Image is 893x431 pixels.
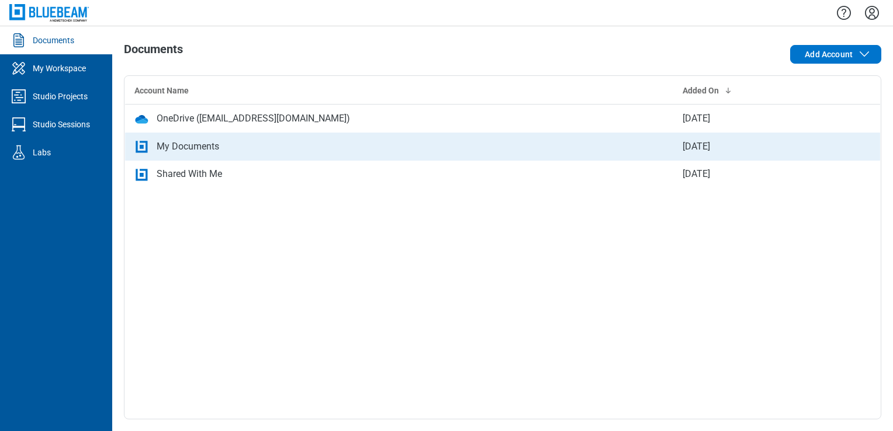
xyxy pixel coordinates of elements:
[673,105,825,133] td: [DATE]
[673,161,825,189] td: [DATE]
[9,87,28,106] svg: Studio Projects
[863,3,881,23] button: Settings
[33,62,86,74] div: My Workspace
[33,147,51,158] div: Labs
[157,112,350,126] div: OneDrive ([EMAIL_ADDRESS][DOMAIN_NAME])
[33,91,88,102] div: Studio Projects
[805,48,853,60] span: Add Account
[683,85,815,96] div: Added On
[33,34,74,46] div: Documents
[157,167,222,181] div: Shared With Me
[9,115,28,134] svg: Studio Sessions
[9,59,28,78] svg: My Workspace
[124,43,183,61] h1: Documents
[124,76,881,189] table: bb-data-table
[157,140,219,154] div: My Documents
[9,31,28,50] svg: Documents
[790,45,881,64] button: Add Account
[9,4,89,21] img: Bluebeam, Inc.
[33,119,90,130] div: Studio Sessions
[134,85,664,96] div: Account Name
[673,133,825,161] td: [DATE]
[9,143,28,162] svg: Labs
